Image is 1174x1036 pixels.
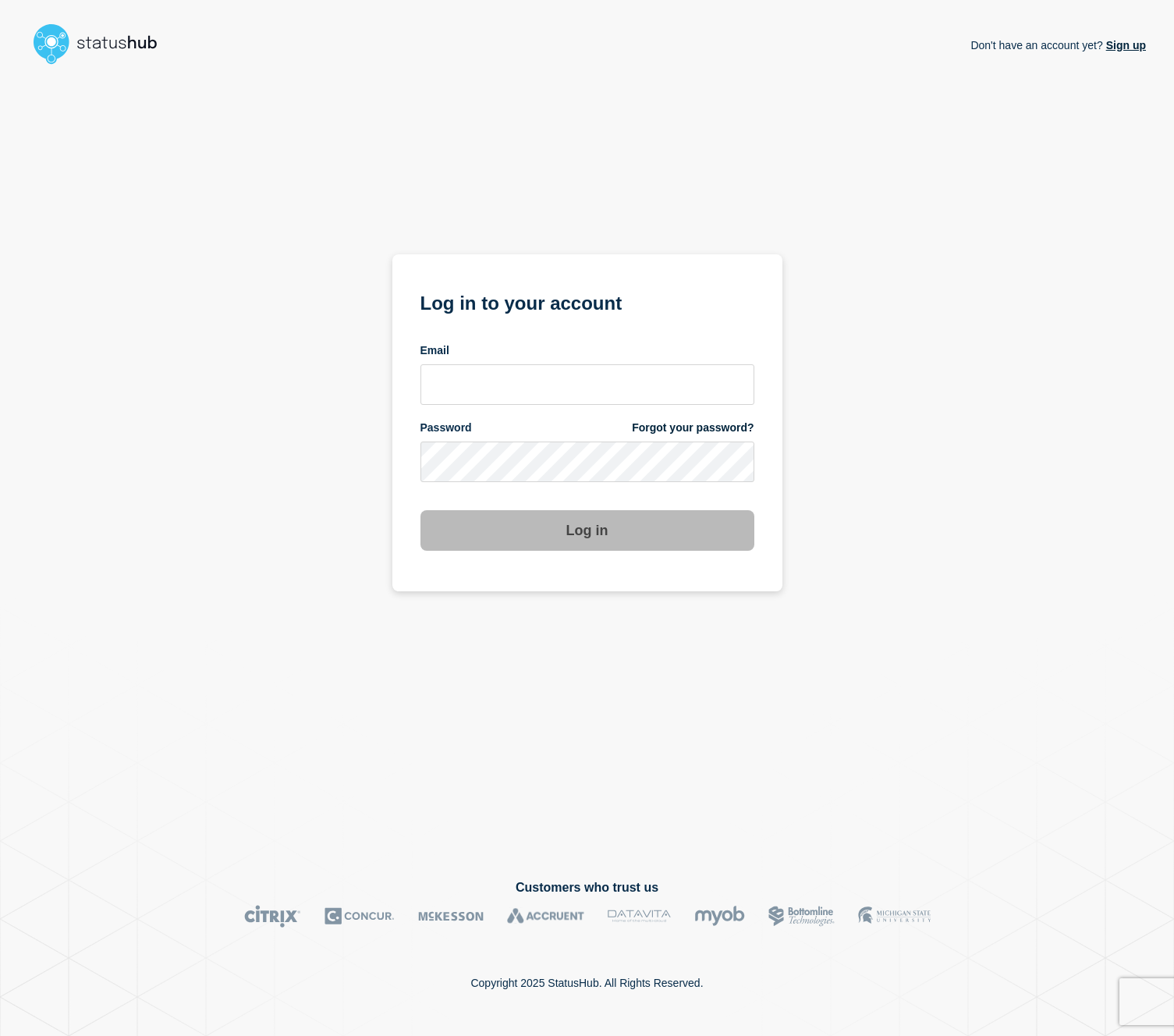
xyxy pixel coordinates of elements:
img: StatusHub logo [28,19,176,69]
p: Copyright 2025 StatusHub. All Rights Reserved. [470,977,703,989]
p: Don't have an account yet? [970,27,1146,64]
img: Accruent logo [507,905,584,928]
img: Bottomline logo [768,905,835,928]
input: password input [420,442,754,482]
h2: Customers who trust us [28,881,1146,895]
button: Log in [420,510,754,551]
img: McKesson logo [418,905,484,928]
a: Forgot your password? [632,420,754,435]
img: myob logo [694,905,745,928]
h1: Log in to your account [420,287,754,316]
img: DataVita logo [608,905,671,928]
a: Sign up [1103,39,1146,51]
span: Password [420,420,472,435]
input: email input [420,364,754,405]
img: MSU logo [858,905,931,928]
img: Concur logo [325,905,395,928]
img: Citrix logo [244,905,301,928]
span: Email [420,343,449,358]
